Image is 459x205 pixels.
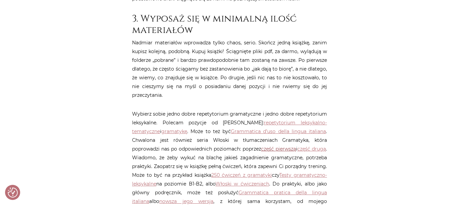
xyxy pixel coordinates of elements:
button: Preferencje co do zgód [8,188,18,198]
a: część pierwszą [261,146,296,152]
a: 250 ćwiczeń z gramatyki [211,172,272,178]
a: część drugą [297,146,326,152]
p: Nadmiar materiałów wprowadza tylko chaos, serio. Skończ jedną książkę, zanim kupisz kolejną, podo... [132,38,327,99]
a: gramatykę [161,128,187,134]
img: Revisit consent button [8,188,18,198]
a: Grammatica d’uso della lingua italiana [231,128,326,134]
h2: 3. Wyposaż się w minimalną ilość materiałów [132,13,327,36]
a: Włoski w ćwiczeniach [215,181,269,187]
a: nowsza jego wersja [159,198,213,204]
